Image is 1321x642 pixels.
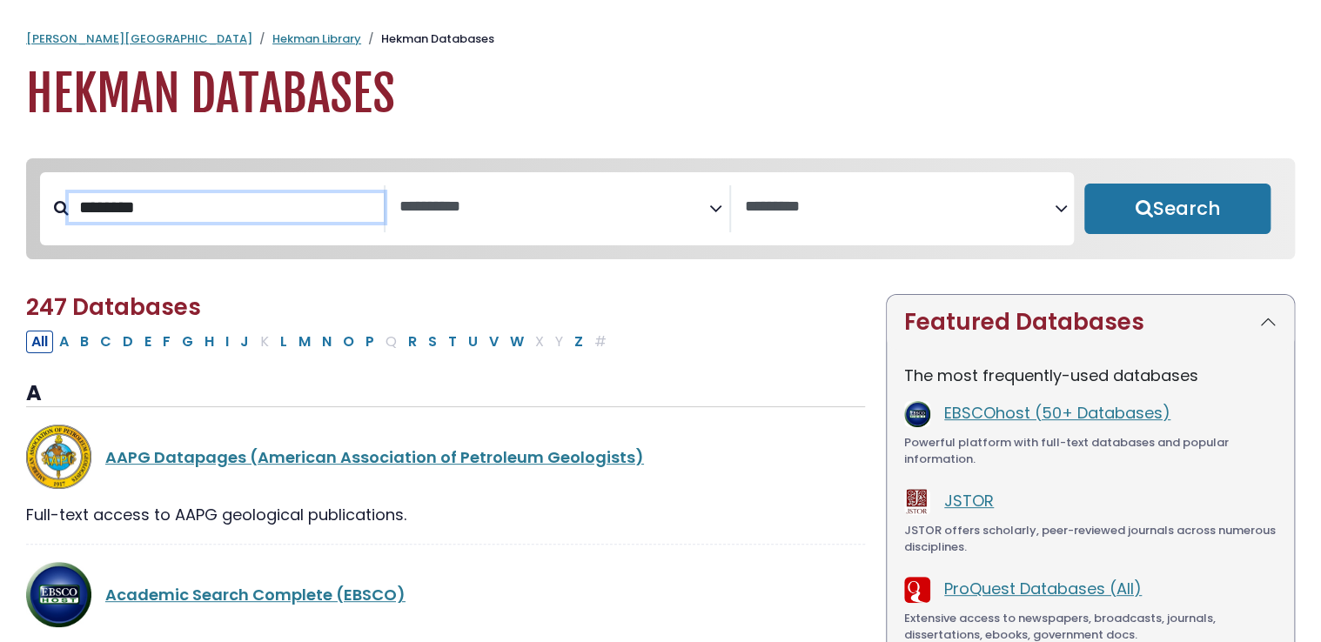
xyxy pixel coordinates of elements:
button: Featured Databases [887,295,1294,350]
a: [PERSON_NAME][GEOGRAPHIC_DATA] [26,30,252,47]
a: EBSCOhost (50+ Databases) [944,402,1170,424]
button: Filter Results T [443,331,462,353]
h1: Hekman Databases [26,65,1295,124]
button: Filter Results W [505,331,529,353]
input: Search database by title or keyword [69,193,384,222]
button: All [26,331,53,353]
button: Filter Results S [423,331,442,353]
button: Submit for Search Results [1084,184,1271,234]
button: Filter Results E [139,331,157,353]
button: Filter Results G [177,331,198,353]
button: Filter Results N [317,331,337,353]
textarea: Search [399,198,709,217]
div: Full-text access to AAPG geological publications. [26,503,865,526]
div: Alpha-list to filter by first letter of database name [26,330,614,351]
button: Filter Results L [275,331,292,353]
button: Filter Results I [220,331,234,353]
a: Hekman Library [272,30,361,47]
button: Filter Results C [95,331,117,353]
button: Filter Results B [75,331,94,353]
button: Filter Results R [403,331,422,353]
a: JSTOR [944,490,994,512]
nav: Search filters [26,158,1295,259]
a: AAPG Datapages (American Association of Petroleum Geologists) [105,446,644,468]
button: Filter Results J [235,331,254,353]
h3: A [26,381,865,407]
p: The most frequently-used databases [904,364,1277,387]
button: Filter Results O [338,331,359,353]
button: Filter Results U [463,331,483,353]
button: Filter Results H [199,331,219,353]
div: Powerful platform with full-text databases and popular information. [904,434,1277,468]
a: Academic Search Complete (EBSCO) [105,584,406,605]
button: Filter Results M [293,331,316,353]
button: Filter Results P [360,331,379,353]
button: Filter Results A [54,331,74,353]
nav: breadcrumb [26,30,1295,48]
a: ProQuest Databases (All) [944,578,1142,599]
button: Filter Results F [158,331,176,353]
button: Filter Results Z [569,331,588,353]
button: Filter Results D [117,331,138,353]
span: 247 Databases [26,291,201,323]
textarea: Search [745,198,1055,217]
div: JSTOR offers scholarly, peer-reviewed journals across numerous disciplines. [904,522,1277,556]
button: Filter Results V [484,331,504,353]
li: Hekman Databases [361,30,494,48]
